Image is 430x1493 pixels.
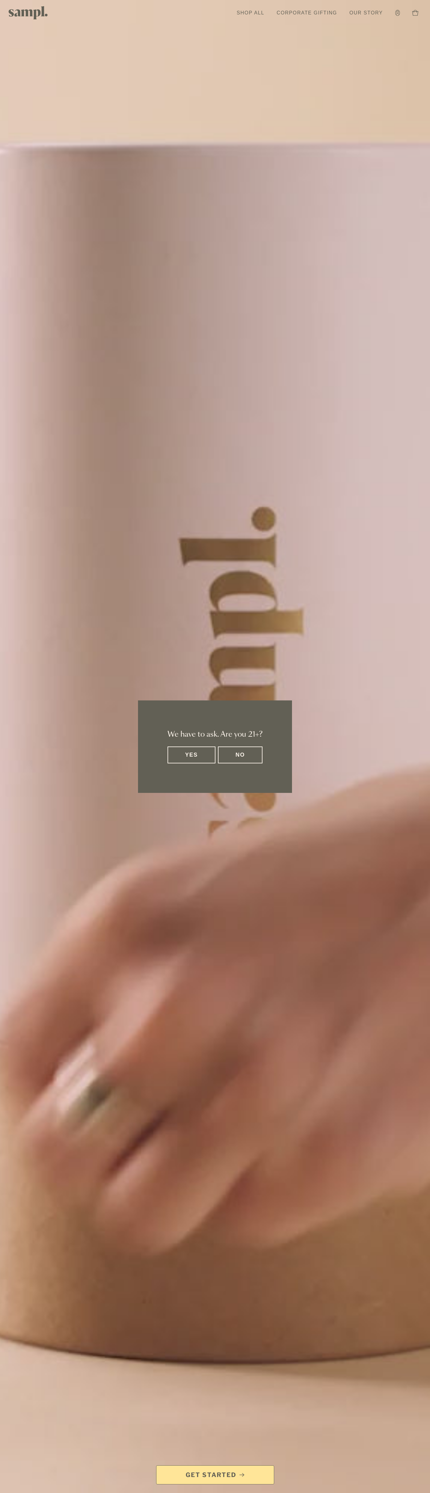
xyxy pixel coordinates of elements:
[186,1471,236,1479] span: Get Started
[156,1465,274,1484] a: Get Started
[9,6,48,19] img: Sampl logo
[274,6,340,20] a: Corporate Gifting
[234,6,267,20] a: Shop All
[346,6,386,20] a: Our Story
